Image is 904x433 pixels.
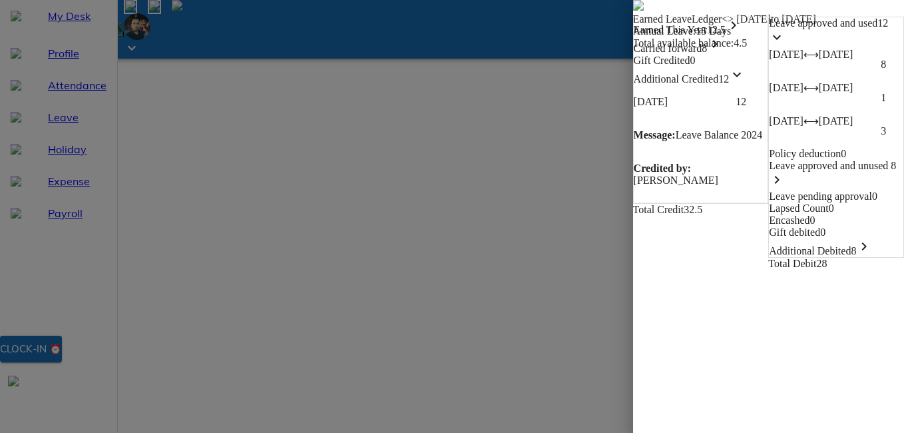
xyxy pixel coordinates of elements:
span: 0 [872,191,877,202]
span: Policy deduction [769,148,841,159]
span: [DATE] [769,115,803,127]
i: keyboard_arrow_right [707,36,723,52]
span: 12 [769,17,888,47]
span: Leave approved and used [769,17,877,29]
i: keyboard_arrow_right [769,172,785,188]
span: Lapsed Count [769,203,828,214]
span: 0 [810,215,815,226]
span: ⟷ [803,115,819,127]
span: Total Credit [633,204,684,215]
span: [DATE] [819,49,853,60]
span: [DATE] [769,49,803,60]
i: keyboard_arrow_down [769,29,785,45]
span: Gift debited [769,226,820,238]
i: keyboard_arrow_right [856,238,872,254]
p: 3 [881,125,903,137]
span: 0 [690,55,695,66]
span: 8 [702,43,723,54]
strong: Credited by: [634,163,691,174]
span: 8 [888,160,896,171]
span: Leave approved and unused [769,160,888,171]
span: 32.5 [684,204,702,215]
span: 28 [817,258,827,269]
span: 12.5 [707,24,742,35]
i: keyboard_arrow_down [729,67,745,83]
span: Total Debit [768,258,816,269]
p: 8 [881,59,903,71]
span: Additional Debited [769,245,851,256]
p: [PERSON_NAME] [634,163,768,187]
p: Leave Balance 2024 [634,129,768,141]
span: 8 [851,245,872,256]
span: [DATE] [819,115,853,127]
span: Earned Leave Ledger <> [DATE] to [DATE] [633,13,816,25]
strong: Message: [634,129,676,141]
span: Additional Credited [634,73,719,85]
span: 0 [829,203,834,214]
span: Leave pending approval [769,191,872,202]
span: [DATE] [819,82,853,93]
span: Carried forward [634,43,702,54]
p: [DATE] [634,96,723,108]
p: 1 [881,92,903,104]
i: keyboard_arrow_right [726,17,742,33]
span: ⟷ [803,82,819,93]
span: 12 [718,73,745,85]
span: Encashed [769,215,809,226]
span: Earned This Year [634,24,707,35]
span: Gift Credited [634,55,690,66]
span: 0 [841,148,846,159]
p: 12 [736,96,746,108]
span: 0 [820,226,825,238]
span: [DATE] [769,82,803,93]
span: ⟷ [803,49,819,60]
